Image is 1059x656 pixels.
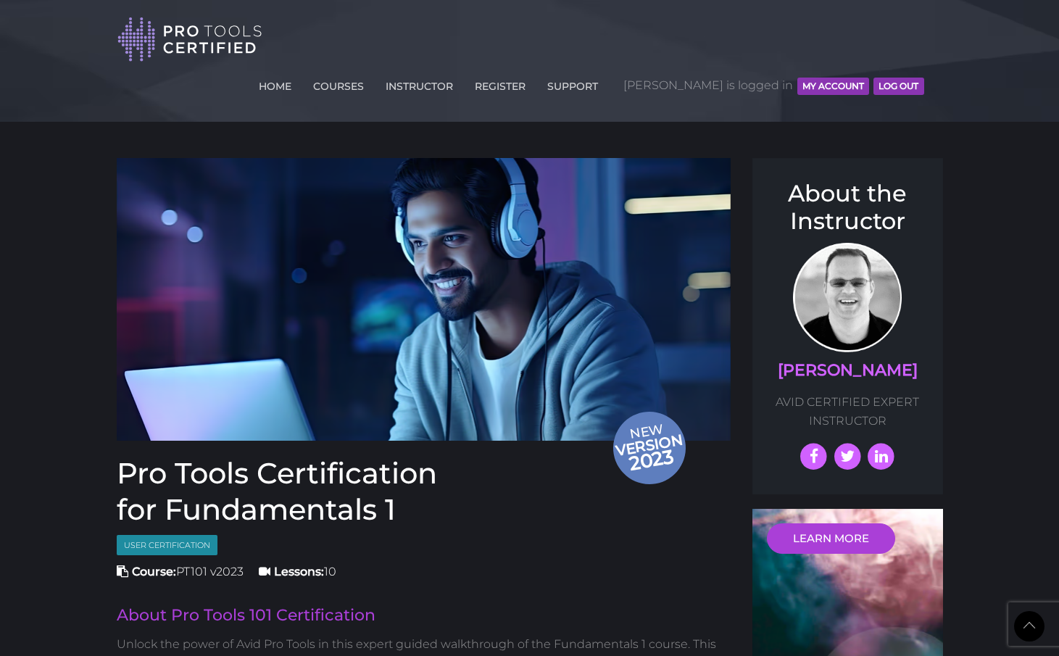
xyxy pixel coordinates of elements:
[117,158,731,441] a: Newversion 2023
[117,158,731,441] img: Pro tools certified Fundamentals 1 Course cover
[117,607,731,623] h2: About Pro Tools 101 Certification
[117,535,217,556] span: User Certification
[613,442,689,478] span: 2023
[382,72,457,95] a: INSTRUCTOR
[132,565,176,578] strong: Course:
[259,565,336,578] span: 10
[623,64,924,107] span: [PERSON_NAME] is logged in
[544,72,602,95] a: SUPPORT
[255,72,295,95] a: HOME
[274,565,324,578] strong: Lessons:
[471,72,529,95] a: REGISTER
[778,360,918,380] a: [PERSON_NAME]
[873,78,923,95] button: Log Out
[612,435,685,454] span: version
[612,420,689,477] span: New
[310,72,367,95] a: COURSES
[797,78,869,95] button: MY ACCOUNT
[117,16,262,63] img: Pro Tools Certified Logo
[117,455,731,528] h1: Pro Tools Certification for Fundamentals 1
[117,565,244,578] span: PT101 v2023
[1014,611,1045,642] a: Back to Top
[767,180,929,236] h3: About the Instructor
[767,393,929,430] p: AVID CERTIFIED EXPERT INSTRUCTOR
[793,243,902,352] img: AVID Expert Instructor, Professor Scott Beckett profile photo
[767,523,895,554] a: LEARN MORE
